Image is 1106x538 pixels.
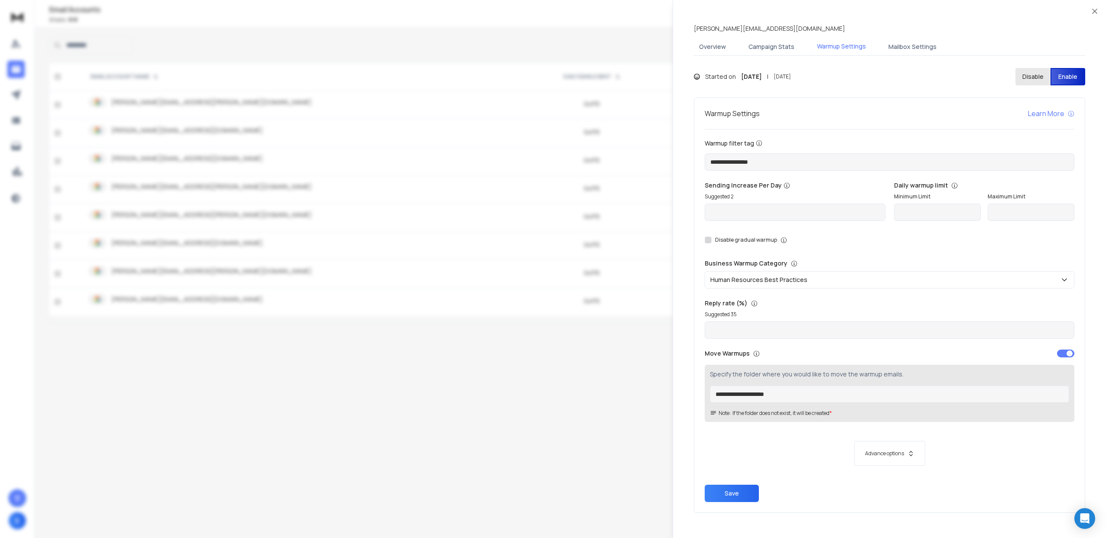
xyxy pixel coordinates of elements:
button: Mailbox Settings [883,37,942,56]
button: Enable [1051,68,1086,85]
button: Save [705,485,759,502]
p: Advance options [865,450,904,457]
label: Maximum Limit [988,193,1074,200]
p: Human Resources Best Practices [710,275,811,284]
p: Move Warmups [705,349,887,358]
label: Disable gradual warmup [715,237,777,243]
p: Reply rate (%) [705,299,1074,308]
span: [DATE] [774,73,791,80]
p: Specify the folder where you would like to move the warmup emails. [710,370,1069,379]
p: Business Warmup Category [705,259,1074,268]
p: Suggested 35 [705,311,1074,318]
div: Open Intercom Messenger [1074,508,1095,529]
span: Note: [710,410,731,417]
button: Advance options [713,441,1066,466]
button: DisableEnable [1015,68,1085,85]
button: Overview [694,37,731,56]
div: Started on [694,72,791,81]
strong: [DATE] [741,72,762,81]
h1: Warmup Settings [705,108,760,119]
p: If the folder does not exist, it will be created [732,410,829,417]
p: Daily warmup limit [894,181,1075,190]
label: Warmup filter tag [705,140,1074,146]
span: | [767,72,768,81]
a: Learn More [1028,108,1074,119]
p: Suggested 2 [705,193,885,200]
button: Warmup Settings [812,37,871,57]
p: Sending Increase Per Day [705,181,885,190]
p: [PERSON_NAME][EMAIL_ADDRESS][DOMAIN_NAME] [694,24,845,33]
button: Disable [1015,68,1051,85]
label: Minimum Limit [894,193,981,200]
button: Campaign Stats [743,37,800,56]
